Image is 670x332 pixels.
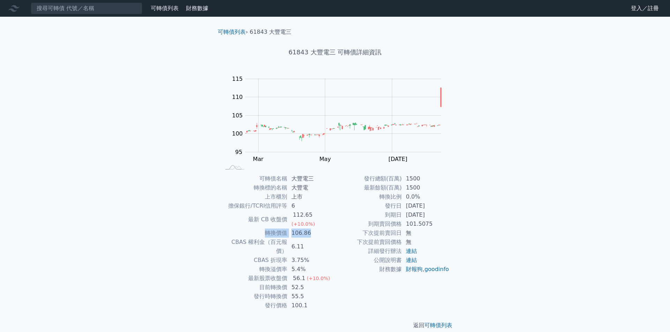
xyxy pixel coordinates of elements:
td: 1500 [402,183,449,192]
td: 可轉債名稱 [221,174,287,183]
a: 連結 [406,248,417,254]
td: CBAS 權利金（百元報價） [221,238,287,256]
tspan: Mar [253,156,264,162]
td: CBAS 折現率 [221,256,287,265]
td: 上市櫃別 [221,192,287,201]
tspan: 100 [232,130,243,137]
td: 上市 [287,192,335,201]
td: , [402,265,449,274]
td: 財務數據 [335,265,402,274]
h1: 61843 大豐電三 可轉債詳細資訊 [212,47,458,57]
td: 100.1 [287,301,335,310]
g: Chart [229,76,452,162]
span: (+10.0%) [307,276,330,281]
td: 大豐電 [287,183,335,192]
td: 發行時轉換價 [221,292,287,301]
div: 112.65 [291,210,314,219]
td: 最新餘額(百萬) [335,183,402,192]
a: 可轉債列表 [151,5,179,11]
tspan: [DATE] [388,156,407,162]
td: 轉換溢價率 [221,265,287,274]
td: 5.4% [287,265,335,274]
td: 轉換標的名稱 [221,183,287,192]
td: 擔保銀行/TCRI信用評等 [221,201,287,210]
tspan: 115 [232,76,243,82]
td: 公開說明書 [335,256,402,265]
td: 無 [402,229,449,238]
td: [DATE] [402,210,449,219]
div: 56.1 [291,274,307,283]
g: Series [245,88,441,141]
td: 到期日 [335,210,402,219]
td: 0.0% [402,192,449,201]
td: 下次提前賣回價格 [335,238,402,247]
a: 財報狗 [406,266,423,272]
div: 聊天小工具 [635,299,670,332]
td: 55.5 [287,292,335,301]
td: 下次提前賣回日 [335,229,402,238]
td: 大豐電三 [287,174,335,183]
tspan: 105 [232,112,243,119]
tspan: 110 [232,94,243,100]
td: 1500 [402,174,449,183]
td: 轉換價值 [221,229,287,238]
td: 6 [287,201,335,210]
td: 6.11 [287,238,335,256]
td: 詳細發行辦法 [335,247,402,256]
td: 發行日 [335,201,402,210]
tspan: May [319,156,331,162]
td: 轉換比例 [335,192,402,201]
li: 61843 大豐電三 [250,28,292,36]
iframe: Chat Widget [635,299,670,332]
td: 發行總額(百萬) [335,174,402,183]
p: 返回 [212,321,458,330]
a: 可轉債列表 [218,29,246,35]
a: 可轉債列表 [424,322,452,329]
td: 最新股票收盤價 [221,274,287,283]
li: › [218,28,248,36]
td: 101.5075 [402,219,449,229]
td: 106.86 [287,229,335,238]
a: goodinfo [424,266,449,272]
a: 財務數據 [186,5,208,11]
td: 發行價格 [221,301,287,310]
td: [DATE] [402,201,449,210]
td: 52.5 [287,283,335,292]
span: (+10.0%) [291,221,315,227]
a: 連結 [406,257,417,263]
td: 3.75% [287,256,335,265]
td: 無 [402,238,449,247]
input: 搜尋可轉債 代號／名稱 [31,2,142,14]
a: 登入／註冊 [625,3,664,14]
td: 目前轉換價 [221,283,287,292]
td: 最新 CB 收盤價 [221,210,287,229]
td: 到期賣回價格 [335,219,402,229]
tspan: 95 [235,149,242,155]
